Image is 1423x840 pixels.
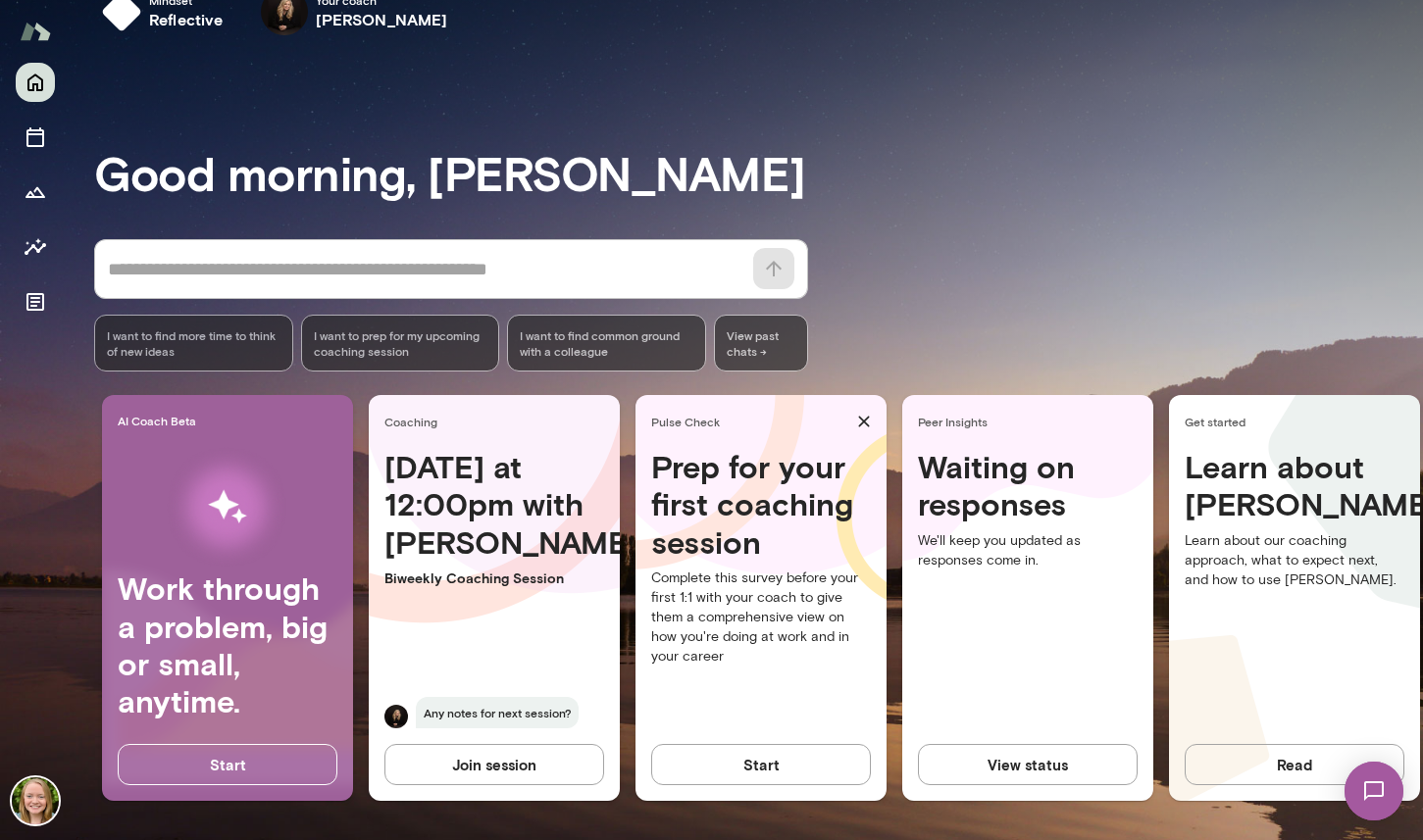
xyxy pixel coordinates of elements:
[16,282,55,321] button: Documents
[94,145,1423,200] h3: Good morning, [PERSON_NAME]
[507,315,706,371] div: I want to find common ground with a colleague
[1185,531,1404,590] p: Learn about our coaching approach, what to expect next, and how to use [PERSON_NAME].
[118,569,337,720] h4: Work through a problem, big or small, anytime.
[16,118,55,157] button: Sessions
[107,327,280,359] span: I want to find more time to think of new ideas
[301,315,500,371] div: I want to prep for my upcoming coaching session
[384,744,604,785] button: Join session
[918,448,1138,523] h4: Waiting on responses
[384,414,612,429] span: Coaching
[918,531,1138,570] p: We'll keep you updated as responses come in.
[118,744,337,785] button: Start
[1185,448,1404,523] h4: Learn about [PERSON_NAME]
[651,568,871,667] p: Complete this survey before your first 1:1 with your coach to give them a comprehensive view on h...
[94,315,293,371] div: I want to find more time to think of new ideas
[384,705,408,728] img: Carmela
[316,8,448,31] h6: [PERSON_NAME]
[520,327,693,359] span: I want to find common ground with a colleague
[918,414,1145,429] span: Peer Insights
[20,13,51,50] img: Mento
[16,227,55,267] button: Insights
[714,315,808,371] span: View past chats ->
[140,445,315,569] img: AI Workflows
[416,697,579,728] span: Any notes for next session?
[651,414,849,429] span: Pulse Check
[12,777,59,824] img: Syd Abrams
[651,448,871,561] h4: Prep for your first coaching session
[118,413,345,428] span: AI Coach Beta
[16,173,55,212] button: Growth Plan
[1185,744,1404,785] button: Read
[918,744,1138,785] button: View status
[651,744,871,785] button: Start
[149,8,224,31] h6: reflective
[384,568,604,588] p: Biweekly Coaching Session
[1185,414,1412,429] span: Get started
[314,327,487,359] span: I want to prep for my upcoming coaching session
[16,63,55,102] button: Home
[384,448,604,561] h4: [DATE] at 12:00pm with [PERSON_NAME]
